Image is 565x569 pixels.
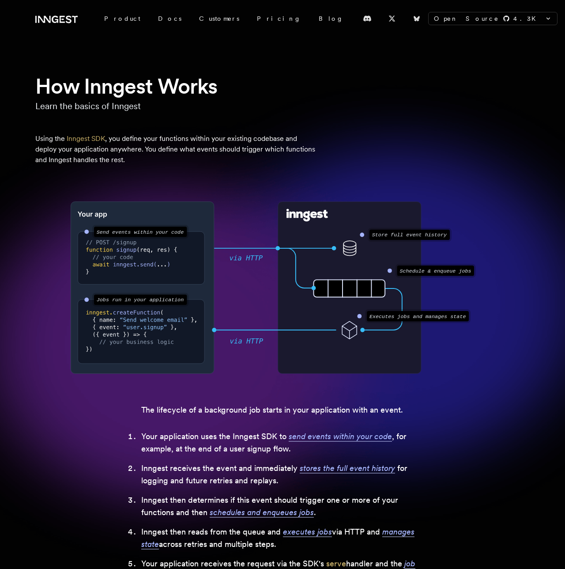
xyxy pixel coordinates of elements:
[97,297,184,303] text: Jobs run in your application
[372,232,447,239] text: Store full event history
[399,268,471,274] text: Schedule & enqueue jobs
[141,526,424,550] li: Inngest then reads from the queue and via HTTP and across retries and multiple steps.
[141,404,424,416] p: The lifecycle of a background job starts in your application with an event.
[35,100,530,112] p: Learn the basics of Inngest
[35,72,530,100] h1: How Inngest Works
[369,314,466,320] text: Executes jobs and manages state
[283,527,332,536] span: executes jobs
[141,430,424,455] li: Your application uses the Inngest SDK to , for example, at the end of a user signup flow.
[35,133,318,165] p: Using the , you define your functions within your existing codebase and deploy your application a...
[300,463,395,473] span: stores the full event history
[190,11,248,27] a: Customers
[97,229,184,235] text: Send events within your code
[210,508,314,517] span: schedules and enqueues jobs
[95,11,149,27] div: Product
[310,11,352,27] a: Blog
[149,11,190,27] a: Docs
[513,14,541,23] span: 4.3 K
[407,11,426,26] a: Bluesky
[434,14,499,23] span: Open Source
[141,462,424,487] li: Inngest receives the event and immediately for logging and future retries and replays.
[248,11,310,27] a: Pricing
[382,11,402,26] a: X
[358,11,377,26] a: Discord
[67,134,105,143] a: Inngest SDK
[326,559,346,568] a: serve
[141,494,424,519] li: Inngest then determines if this event should trigger one or more of your functions and then .
[289,432,392,441] span: send events within your code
